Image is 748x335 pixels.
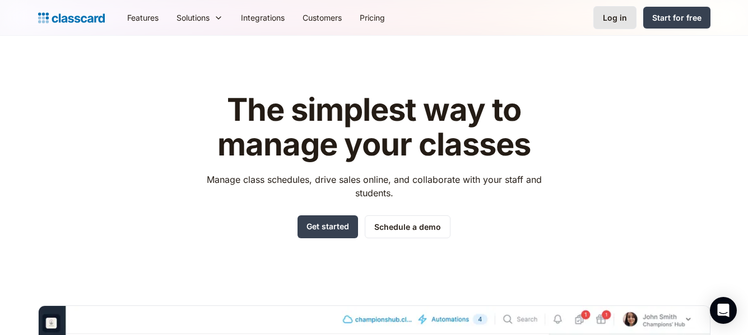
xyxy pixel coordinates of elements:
a: Start for free [643,7,710,29]
div: Start for free [652,12,701,23]
a: Features [118,5,168,30]
div: Solutions [168,5,232,30]
a: Get started [298,215,358,238]
div: Log in [603,12,627,23]
div: Solutions [176,12,210,23]
h1: The simplest way to manage your classes [196,93,552,162]
a: Customers [294,5,351,30]
a: home [38,10,105,26]
a: Pricing [351,5,394,30]
div: Open Intercom Messenger [710,297,737,324]
a: Integrations [232,5,294,30]
p: Manage class schedules, drive sales online, and collaborate with your staff and students. [196,173,552,200]
a: Schedule a demo [365,215,450,238]
a: Log in [593,6,637,29]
